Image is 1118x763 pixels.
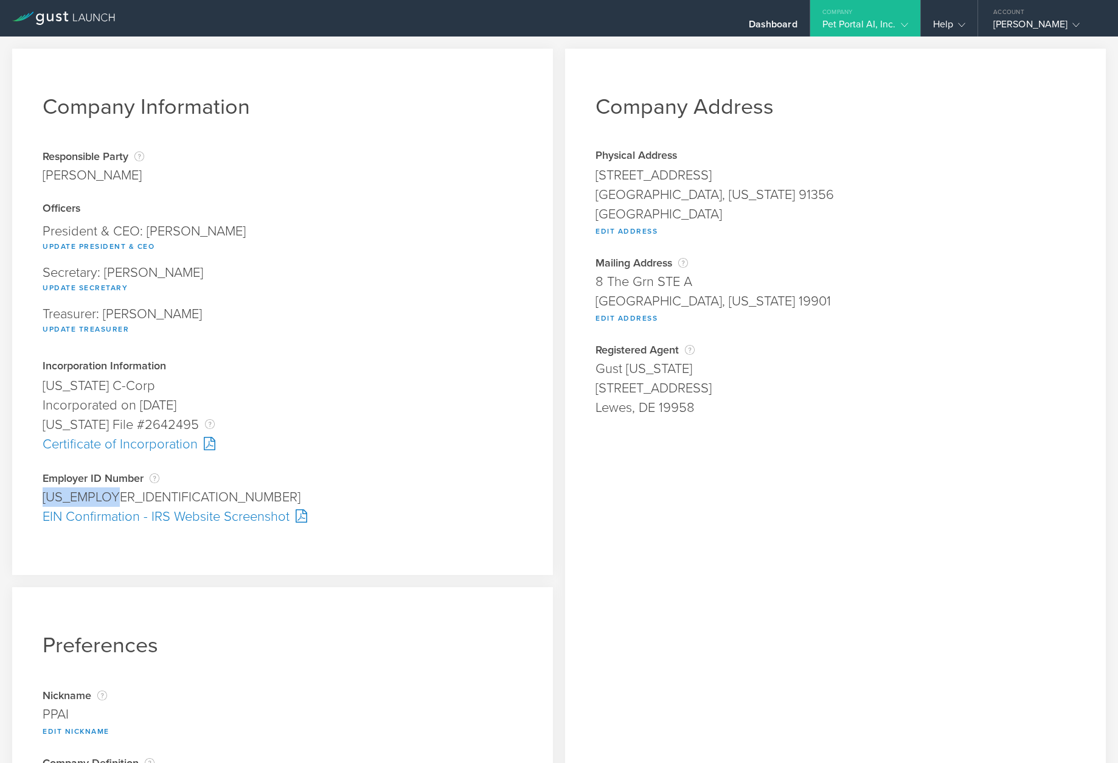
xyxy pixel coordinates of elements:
[595,185,1075,204] div: [GEOGRAPHIC_DATA], [US_STATE] 91356
[43,301,523,343] div: Treasurer: [PERSON_NAME]
[43,218,523,260] div: President & CEO: [PERSON_NAME]
[43,415,523,434] div: [US_STATE] File #2642495
[43,507,523,526] div: EIN Confirmation - IRS Website Screenshot
[43,203,523,215] div: Officers
[595,150,1075,162] div: Physical Address
[595,398,1075,417] div: Lewes, DE 19958
[595,272,1075,291] div: 8 The Grn STE A
[1057,705,1118,763] iframe: Chat Widget
[43,376,523,395] div: [US_STATE] C-Corp
[822,18,908,37] div: Pet Portal AI, Inc.
[43,94,523,120] h1: Company Information
[749,18,797,37] div: Dashboard
[43,705,523,724] div: PPAI
[43,260,523,301] div: Secretary: [PERSON_NAME]
[595,257,1075,269] div: Mailing Address
[43,434,523,454] div: Certificate of Incorporation
[43,150,144,162] div: Responsible Party
[993,18,1097,37] div: [PERSON_NAME]
[43,689,523,702] div: Nickname
[595,94,1075,120] h1: Company Address
[43,395,523,415] div: Incorporated on [DATE]
[595,165,1075,185] div: [STREET_ADDRESS]
[595,291,1075,311] div: [GEOGRAPHIC_DATA], [US_STATE] 19901
[595,359,1075,378] div: Gust [US_STATE]
[43,487,523,507] div: [US_EMPLOYER_IDENTIFICATION_NUMBER]
[43,724,109,739] button: Edit Nickname
[595,224,658,239] button: Edit Address
[43,632,523,658] h1: Preferences
[43,239,155,254] button: Update President & CEO
[595,378,1075,398] div: [STREET_ADDRESS]
[933,18,965,37] div: Help
[43,361,523,373] div: Incorporation Information
[43,472,523,484] div: Employer ID Number
[595,344,1075,356] div: Registered Agent
[43,280,128,295] button: Update Secretary
[595,204,1075,224] div: [GEOGRAPHIC_DATA]
[43,322,129,336] button: Update Treasurer
[595,311,658,326] button: Edit Address
[43,165,144,185] div: [PERSON_NAME]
